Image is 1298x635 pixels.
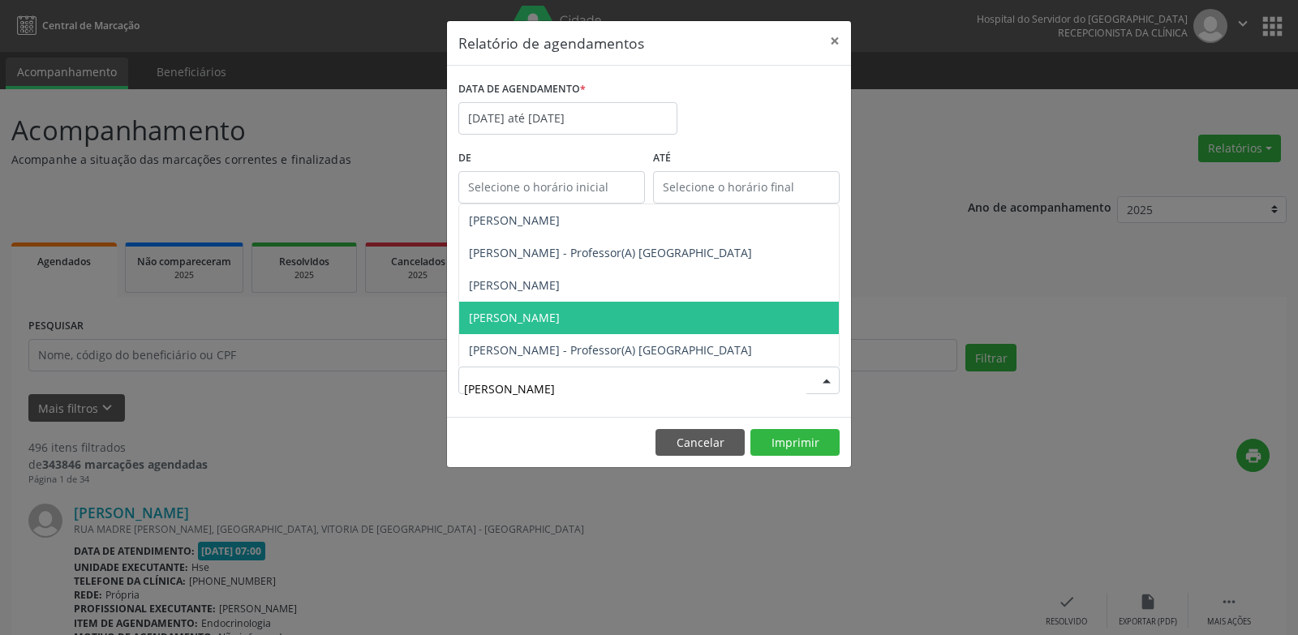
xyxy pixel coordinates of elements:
[469,245,752,260] span: [PERSON_NAME] - Professor(A) [GEOGRAPHIC_DATA]
[655,429,745,457] button: Cancelar
[458,32,644,54] h5: Relatório de agendamentos
[653,171,840,204] input: Selecione o horário final
[464,372,806,405] input: Selecione um profissional
[458,77,586,102] label: DATA DE AGENDAMENTO
[469,212,560,228] span: [PERSON_NAME]
[458,146,645,171] label: De
[469,277,560,293] span: [PERSON_NAME]
[819,21,851,61] button: Close
[653,146,840,171] label: ATÉ
[458,171,645,204] input: Selecione o horário inicial
[458,102,677,135] input: Selecione uma data ou intervalo
[469,310,560,325] span: [PERSON_NAME]
[469,342,752,358] span: [PERSON_NAME] - Professor(A) [GEOGRAPHIC_DATA]
[750,429,840,457] button: Imprimir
